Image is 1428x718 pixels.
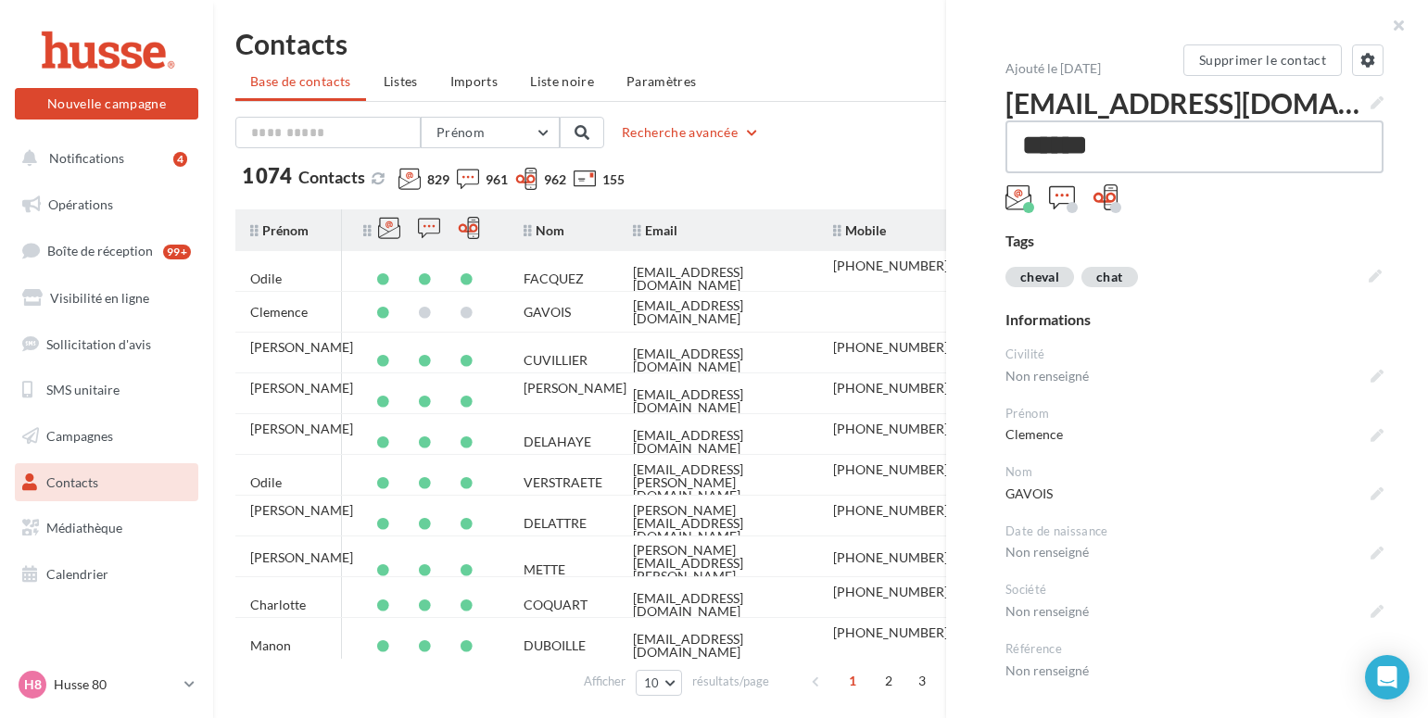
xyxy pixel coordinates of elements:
[1365,655,1409,699] div: Open Intercom Messenger
[633,429,803,455] div: [EMAIL_ADDRESS][DOMAIN_NAME]
[54,675,177,694] p: Husse 80
[11,463,202,502] a: Contacts
[250,476,282,489] div: Odile
[524,476,602,489] div: VERSTRAETE
[633,299,803,325] div: [EMAIL_ADDRESS][DOMAIN_NAME]
[633,347,803,373] div: [EMAIL_ADDRESS][DOMAIN_NAME]
[633,504,803,543] div: [PERSON_NAME][EMAIL_ADDRESS][DOMAIN_NAME]
[384,73,418,89] span: Listes
[833,222,886,238] span: Mobile
[1005,363,1384,389] span: Non renseigné
[11,231,202,271] a: Boîte de réception99+
[633,388,803,414] div: [EMAIL_ADDRESS][DOMAIN_NAME]
[833,586,948,598] div: [PHONE_NUMBER]
[250,382,353,395] div: [PERSON_NAME]
[486,170,508,189] span: 961
[436,124,485,140] span: Prénom
[11,185,202,224] a: Opérations
[235,30,1406,57] h1: Contacts
[1005,422,1384,447] span: Clemence
[524,354,588,367] div: CUVILLIER
[15,88,198,120] button: Nouvelle campagne
[24,675,42,694] span: H8
[1005,598,1384,624] span: Non renseigné
[1005,463,1384,481] div: Nom
[50,290,149,306] span: Visibilité en ligne
[1005,640,1384,658] div: Référence
[524,639,586,652] div: DUBOILLE
[874,666,904,696] span: 2
[644,675,660,690] span: 10
[636,670,683,696] button: 10
[530,73,594,89] span: Liste noire
[943,666,973,696] span: ...
[833,463,948,476] div: [PHONE_NUMBER]
[1005,309,1384,331] div: Informations
[833,259,948,272] div: [PHONE_NUMBER]
[524,272,584,285] div: FACQUEZ
[626,73,697,89] span: Paramètres
[163,245,191,259] div: 99+
[450,73,498,89] span: Imports
[614,121,767,144] button: Recherche avancée
[1005,267,1074,287] div: cheval
[1005,581,1384,598] div: Société
[833,551,948,564] div: [PHONE_NUMBER]
[46,566,108,582] span: Calendrier
[11,325,202,364] a: Sollicitation d'avis
[11,417,202,456] a: Campagnes
[250,341,353,354] div: [PERSON_NAME]
[11,555,202,594] a: Calendrier
[1005,60,1101,76] span: Ajouté le [DATE]
[46,520,122,535] span: Médiathèque
[838,666,867,696] span: 1
[1005,539,1384,565] span: Non renseigné
[602,170,625,189] span: 155
[1005,405,1384,422] div: Prénom
[11,279,202,318] a: Visibilité en ligne
[427,170,449,189] span: 829
[833,626,948,639] div: [PHONE_NUMBER]
[633,544,803,596] div: [PERSON_NAME][EMAIL_ADDRESS][PERSON_NAME][DOMAIN_NAME]
[11,371,202,409] a: SMS unitaire
[250,422,353,435] div: [PERSON_NAME]
[46,382,120,397] span: SMS unitaire
[524,222,564,238] span: Nom
[1183,44,1342,76] button: Supprimer le contact
[1081,267,1137,287] div: chat
[1005,231,1384,252] div: Tags
[46,474,98,490] span: Contacts
[46,335,151,351] span: Sollicitation d'avis
[633,592,803,618] div: [EMAIL_ADDRESS][DOMAIN_NAME]
[250,551,353,564] div: [PERSON_NAME]
[584,673,626,690] span: Afficher
[833,382,948,395] div: [PHONE_NUMBER]
[11,509,202,548] a: Médiathèque
[633,266,803,292] div: [EMAIL_ADDRESS][DOMAIN_NAME]
[1005,85,1384,120] span: [EMAIL_ADDRESS][DOMAIN_NAME]
[15,667,198,702] a: H8 Husse 80
[833,341,948,354] div: [PHONE_NUMBER]
[544,170,566,189] span: 962
[524,563,565,576] div: METTE
[524,382,626,395] div: [PERSON_NAME]
[633,633,803,659] div: [EMAIL_ADDRESS][DOMAIN_NAME]
[1005,658,1384,684] span: Non renseigné
[250,639,291,652] div: Manon
[48,196,113,212] span: Opérations
[47,243,153,258] span: Boîte de réception
[1005,481,1384,507] span: GAVOIS
[46,428,113,444] span: Campagnes
[298,167,365,187] span: Contacts
[250,272,282,285] div: Odile
[11,139,195,178] button: Notifications 4
[421,117,560,148] button: Prénom
[173,152,187,167] div: 4
[633,222,677,238] span: Email
[833,422,948,435] div: [PHONE_NUMBER]
[1005,346,1384,363] div: Civilité
[1005,523,1384,540] div: Date de naissance
[524,306,571,319] div: GAVOIS
[524,517,587,530] div: DELATTRE
[49,150,124,166] span: Notifications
